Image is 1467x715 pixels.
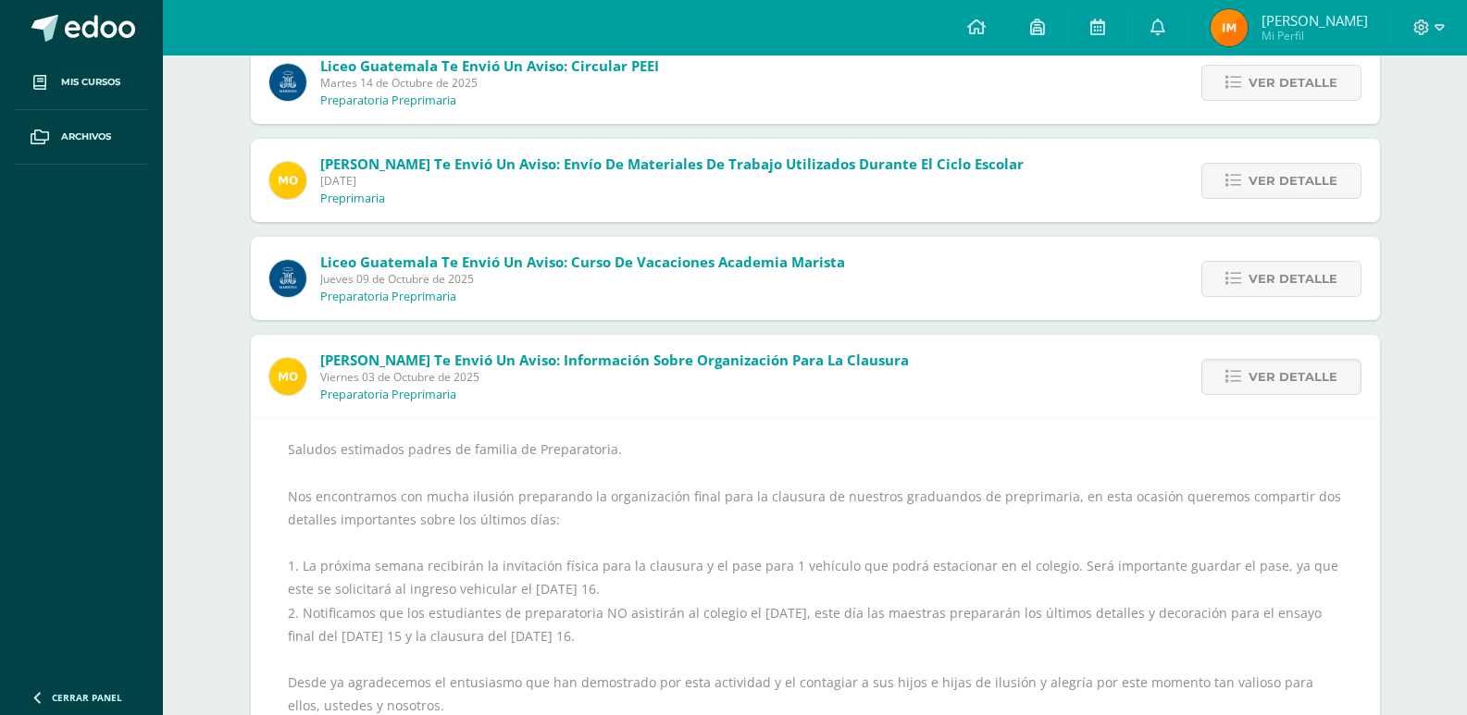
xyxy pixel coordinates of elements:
img: 0589eea2ed537ab407ff43bb0f1c5baf.png [1211,9,1248,46]
span: Ver detalle [1249,262,1337,296]
span: Viernes 03 de Octubre de 2025 [320,369,909,385]
img: b41cd0bd7c5dca2e84b8bd7996f0ae72.png [269,64,306,101]
span: Ver detalle [1249,360,1337,394]
span: Ver detalle [1249,164,1337,198]
span: Cerrar panel [52,691,122,704]
span: Mis cursos [61,75,120,90]
span: Archivos [61,129,111,144]
p: Preprimaria [320,191,385,206]
span: Ver detalle [1249,66,1337,100]
p: Preparatoria Preprimaria [320,290,456,304]
span: Liceo Guatemala te envió un aviso: Circular PEEI [320,56,659,75]
span: [PERSON_NAME] te envió un aviso: Envío de materiales de trabajo utilizados durante el ciclo escolar [320,154,1024,173]
img: 4679c9c19acd2f2425bfd4ab82824cc9.png [269,162,306,199]
img: 4679c9c19acd2f2425bfd4ab82824cc9.png [269,358,306,395]
span: Liceo Guatemala te envió un aviso: Curso de vacaciones Academia Marista [320,253,845,271]
span: Jueves 09 de Octubre de 2025 [320,271,845,287]
a: Mis cursos [15,55,148,110]
p: Preparatoria Preprimaria [320,93,456,108]
span: Mi Perfil [1262,28,1368,43]
span: Martes 14 de Octubre de 2025 [320,75,659,91]
img: b41cd0bd7c5dca2e84b8bd7996f0ae72.png [269,260,306,297]
span: [PERSON_NAME] te envió un aviso: Información sobre organización para la clausura [320,351,909,369]
span: [DATE] [320,173,1024,189]
span: [PERSON_NAME] [1262,11,1368,30]
p: Preparatoria Preprimaria [320,388,456,402]
a: Archivos [15,110,148,165]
